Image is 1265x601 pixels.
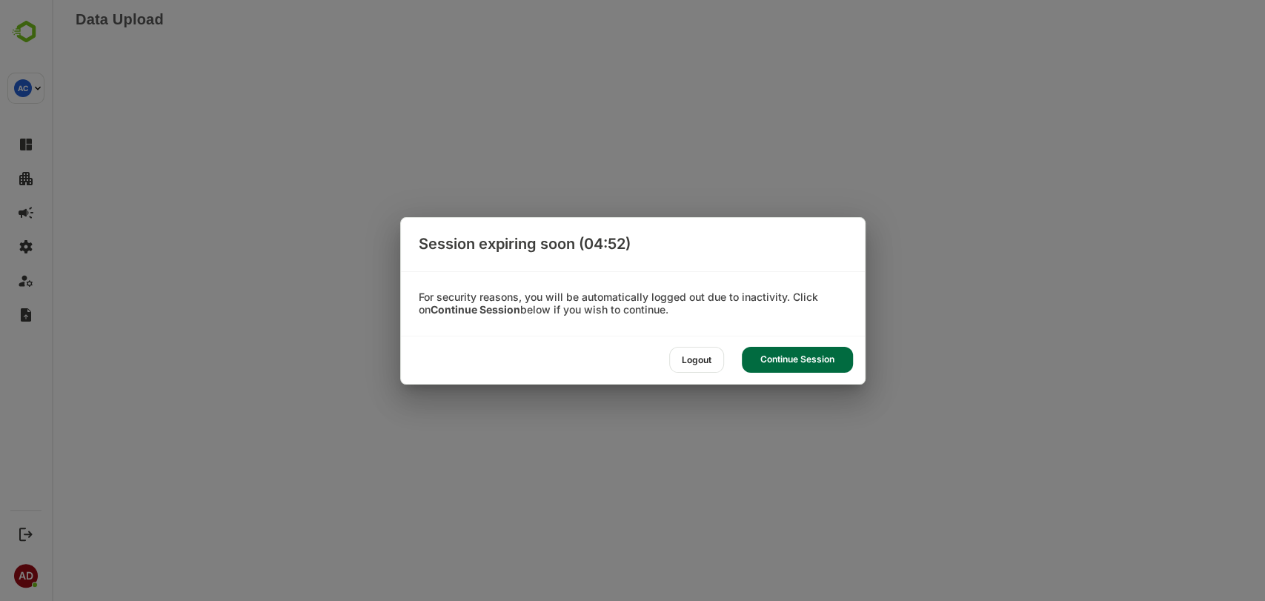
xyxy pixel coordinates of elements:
[431,303,520,316] b: Continue Session
[449,282,797,296] p: Add offline Activities or CRM data in a Bulk as a CSV file
[742,347,853,373] div: Continue Session
[401,218,865,271] div: Session expiring soon (04:52)
[594,312,651,331] span: DATA
[401,291,865,316] div: For security reasons, you will be automatically logged out due to inactivity. Click on below if y...
[669,347,724,373] div: Logout
[582,309,663,333] button: DATA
